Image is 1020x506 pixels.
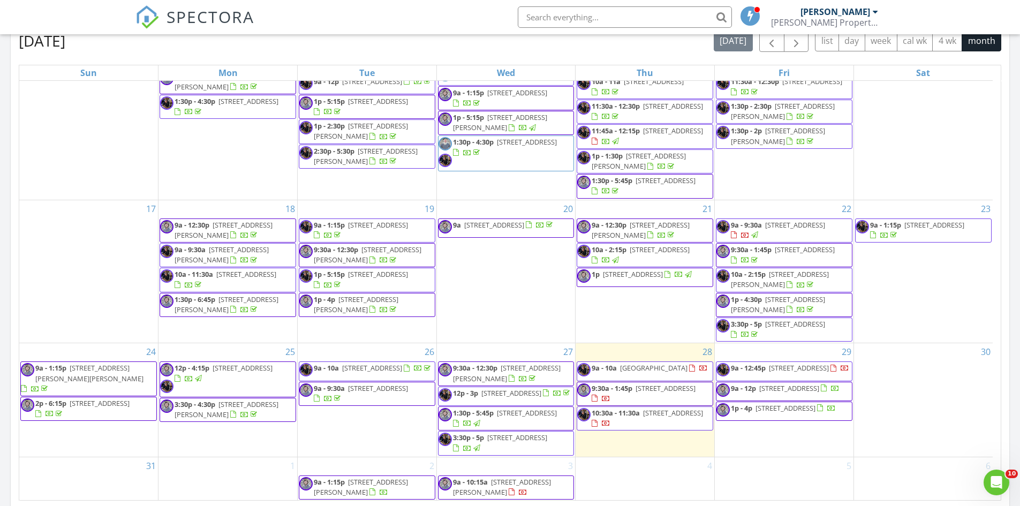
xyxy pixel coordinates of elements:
[731,363,849,373] a: 9a - 12:45p [STREET_ADDRESS]
[481,388,541,398] span: [STREET_ADDRESS]
[21,363,34,376] img: mg633021.jpeg
[731,77,842,96] a: 11:30a - 12:30p [STREET_ADDRESS]
[314,96,345,106] span: 1p - 5:15p
[518,6,732,28] input: Search everything...
[297,343,436,457] td: Go to August 26, 2025
[577,243,713,267] a: 10a - 2:15p [STREET_ADDRESS]
[624,77,684,86] span: [STREET_ADDRESS]
[855,218,992,243] a: 9a - 1:15p [STREET_ADDRESS]
[35,398,130,418] a: 2p - 6:15p [STREET_ADDRESS]
[314,294,335,304] span: 1p - 4p
[70,398,130,408] span: [STREET_ADDRESS]
[838,31,865,51] button: day
[158,200,298,343] td: Go to August 18, 2025
[731,126,825,146] a: 1:30p - 2p [STREET_ADDRESS][PERSON_NAME]
[299,220,313,233] img: img_7986.jpeg
[160,293,296,317] a: 1:30p - 6:45p [STREET_ADDRESS][PERSON_NAME]
[592,383,632,393] span: 9:30a - 1:45p
[716,269,730,283] img: img_7986.jpeg
[438,135,575,171] a: 1:30p - 4:30p [STREET_ADDRESS]
[135,14,254,37] a: SPECTORA
[299,268,435,292] a: 1p - 5:15p [STREET_ADDRESS]
[592,151,686,171] a: 1p - 1:30p [STREET_ADDRESS][PERSON_NAME]
[716,77,730,90] img: img_7986.jpeg
[577,220,591,233] img: mg633021.jpeg
[932,31,962,51] button: 4 wk
[216,65,240,80] a: Monday
[348,383,408,393] span: [STREET_ADDRESS]
[175,399,278,419] span: [STREET_ADDRESS][PERSON_NAME]
[577,363,591,376] img: img_7986.jpeg
[299,294,313,308] img: mg633021.jpeg
[592,101,703,121] a: 11:30a - 12:30p [STREET_ADDRESS]
[348,220,408,230] span: [STREET_ADDRESS]
[438,361,575,386] a: 9:30a - 12:30p [STREET_ADDRESS][PERSON_NAME]
[716,319,730,333] img: img_7986.jpeg
[175,294,215,304] span: 1:30p - 6:45p
[422,343,436,360] a: Go to August 26, 2025
[731,245,835,265] a: 9:30a - 1:45p [STREET_ADDRESS]
[20,397,157,421] a: 2p - 6:15p [STREET_ADDRESS]
[453,88,484,97] span: 9a - 1:15p
[314,363,339,373] span: 9a - 10a
[731,363,766,373] span: 9a - 12:45p
[592,151,686,171] span: [STREET_ADDRESS][PERSON_NAME]
[175,363,273,383] a: 12p - 4:15p [STREET_ADDRESS]
[453,112,547,132] a: 1p - 5:15p [STREET_ADDRESS][PERSON_NAME]
[716,363,730,376] img: img_7986.jpeg
[715,200,854,343] td: Go to August 22, 2025
[731,220,762,230] span: 9a - 9:30a
[175,269,276,289] a: 10a - 11:30a [STREET_ADDRESS]
[438,86,575,110] a: 9a - 1:15p [STREET_ADDRESS]
[314,383,408,403] a: 9a - 9:30a [STREET_ADDRESS]
[853,343,993,457] td: Go to August 30, 2025
[158,32,298,200] td: Go to August 11, 2025
[453,363,561,383] span: [STREET_ADDRESS][PERSON_NAME]
[314,294,398,314] a: 1p - 4p [STREET_ADDRESS][PERSON_NAME]
[436,200,576,343] td: Go to August 20, 2025
[731,269,766,279] span: 10a - 2:15p
[731,101,835,121] span: [STREET_ADDRESS][PERSON_NAME]
[700,343,714,360] a: Go to August 28, 2025
[299,96,313,110] img: mg633021.jpeg
[731,403,752,413] span: 1p - 4p
[592,220,690,240] span: [STREET_ADDRESS][PERSON_NAME]
[577,382,713,406] a: 9:30a - 1:45p [STREET_ADDRESS]
[464,220,524,230] span: [STREET_ADDRESS]
[314,146,418,166] a: 2:30p - 5:30p [STREET_ADDRESS][PERSON_NAME]
[716,361,852,381] a: 9a - 12:45p [STREET_ADDRESS]
[299,363,313,376] img: img_7986.jpeg
[577,268,713,287] a: 1p [STREET_ADDRESS]
[314,269,408,289] a: 1p - 5:15p [STREET_ADDRESS]
[716,268,852,292] a: 10a - 2:15p [STREET_ADDRESS][PERSON_NAME]
[299,146,313,160] img: img_7986.jpeg
[592,383,696,403] a: 9:30a - 1:45p [STREET_ADDRESS]
[576,32,715,200] td: Go to August 14, 2025
[35,363,66,373] span: 9a - 1:15p
[144,343,158,360] a: Go to August 24, 2025
[314,220,408,240] a: 9a - 1:15p [STREET_ADDRESS]
[160,70,296,94] a: 1:30p - 5:45p [STREET_ADDRESS][PERSON_NAME]
[299,293,435,317] a: 1p - 4p [STREET_ADDRESS][PERSON_NAME]
[865,31,897,51] button: week
[716,402,852,421] a: 1p - 4p [STREET_ADDRESS]
[592,220,690,240] a: 9a - 12:30p [STREET_ADDRESS][PERSON_NAME]
[870,220,901,230] span: 9a - 1:15p
[592,101,640,111] span: 11:30a - 12:30p
[716,75,852,99] a: 11:30a - 12:30p [STREET_ADDRESS]
[216,269,276,279] span: [STREET_ADDRESS]
[636,176,696,185] span: [STREET_ADDRESS]
[716,124,852,148] a: 1:30p - 2p [STREET_ADDRESS][PERSON_NAME]
[175,245,269,265] a: 9a - 9:30a [STREET_ADDRESS][PERSON_NAME]
[314,294,398,314] span: [STREET_ADDRESS][PERSON_NAME]
[577,174,713,198] a: 1:30p - 5:45p [STREET_ADDRESS]
[439,154,452,167] img: img_7986.jpeg
[765,319,825,329] span: [STREET_ADDRESS]
[314,220,345,230] span: 9a - 1:15p
[175,96,278,116] a: 1:30p - 4:30p [STREET_ADDRESS]
[577,406,713,431] a: 10:30a - 11:30a [STREET_ADDRESS]
[592,151,623,161] span: 1p - 1:30p
[731,101,772,111] span: 1:30p - 2:30p
[731,383,840,393] a: 9a - 12p [STREET_ADDRESS]
[495,65,517,80] a: Wednesday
